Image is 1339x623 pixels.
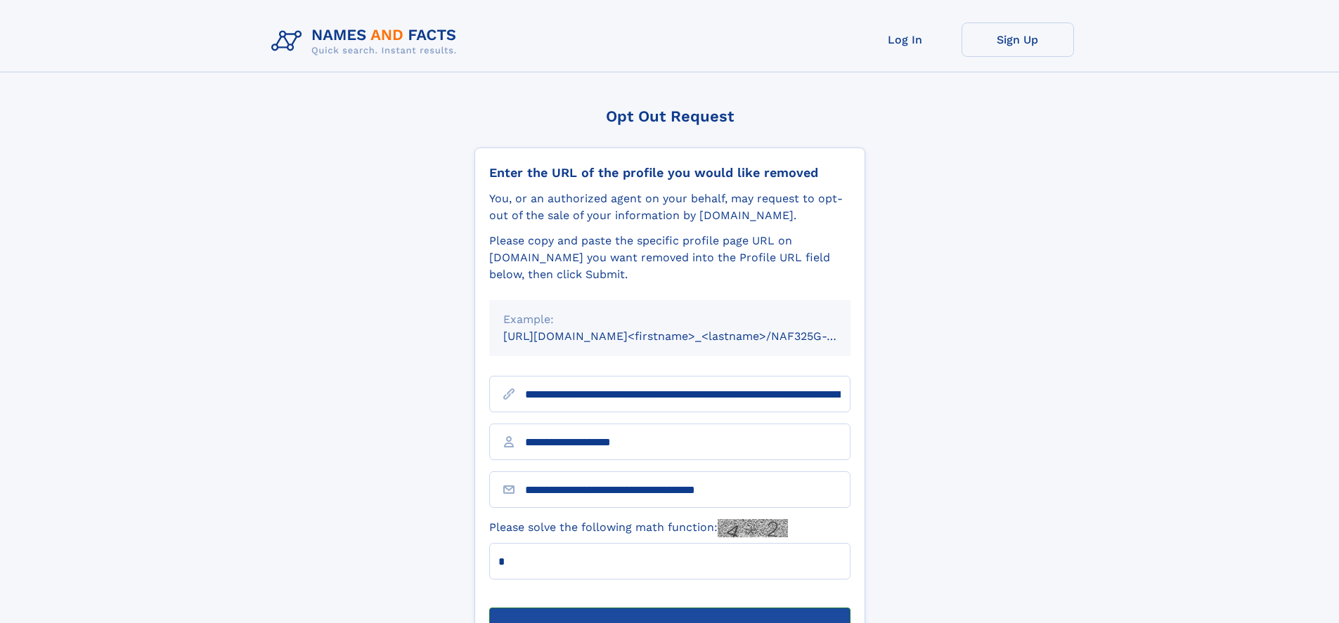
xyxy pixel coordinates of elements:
[489,190,850,224] div: You, or an authorized agent on your behalf, may request to opt-out of the sale of your informatio...
[489,232,850,283] div: Please copy and paste the specific profile page URL on [DOMAIN_NAME] you want removed into the Pr...
[962,22,1074,57] a: Sign Up
[849,22,962,57] a: Log In
[489,519,788,537] label: Please solve the following math function:
[503,329,877,343] small: [URL][DOMAIN_NAME]<firstname>_<lastname>/NAF325G-xxxxxxxx
[503,311,836,328] div: Example:
[489,165,850,181] div: Enter the URL of the profile you would like removed
[474,107,865,125] div: Opt Out Request
[266,22,468,60] img: Logo Names and Facts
